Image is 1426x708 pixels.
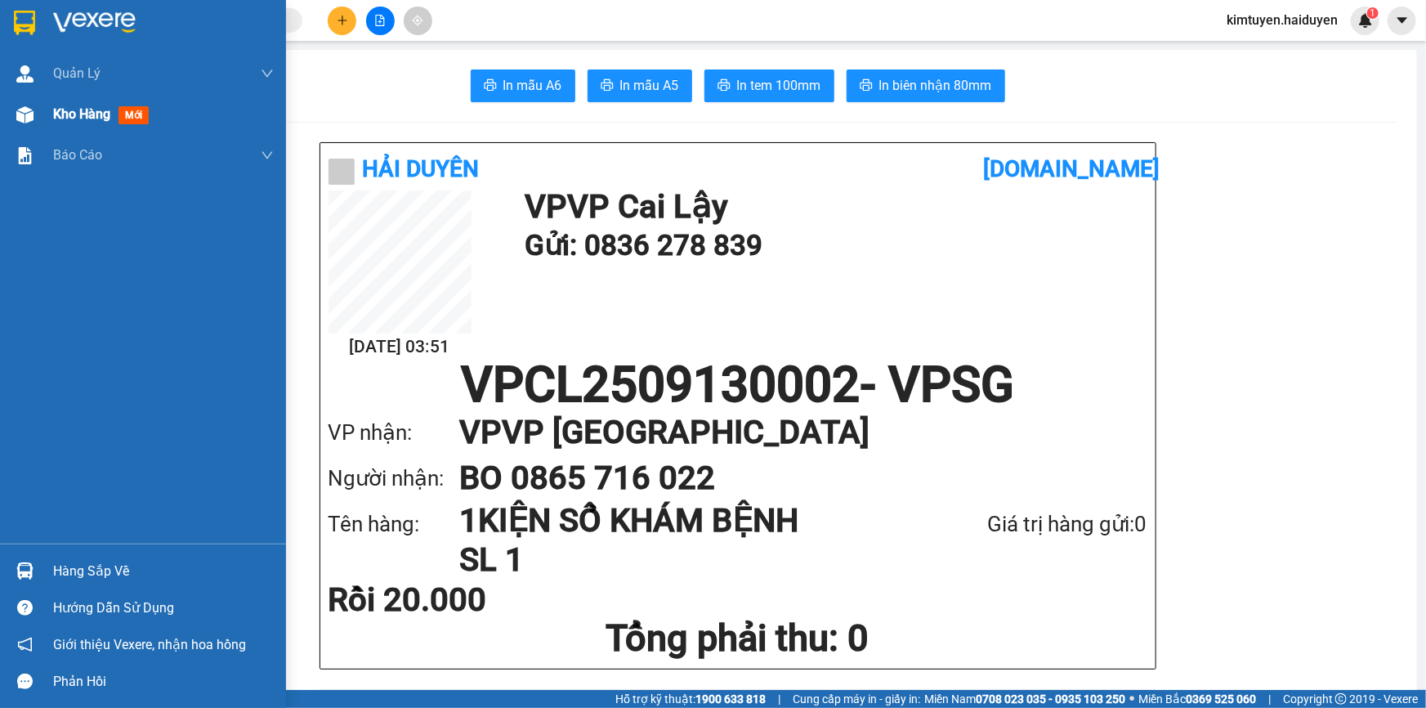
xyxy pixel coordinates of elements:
span: Giới thiệu Vexere, nhận hoa hồng [53,634,246,655]
div: 20.000 [12,105,131,125]
span: plus [337,15,348,26]
button: printerIn biên nhận 80mm [847,69,1005,102]
span: down [261,149,274,162]
strong: 0369 525 060 [1186,692,1256,706]
span: Kho hàng [53,106,110,122]
button: printerIn mẫu A5 [588,69,692,102]
div: Giá trị hàng gửi: 0 [901,508,1147,541]
h1: 1KIỆN SỔ KHÁM BỆNH [459,501,901,540]
strong: 1900 633 818 [695,692,766,706]
img: icon-new-feature [1358,13,1373,28]
button: printerIn mẫu A6 [471,69,575,102]
div: Người nhận: [329,462,459,495]
button: printerIn tem 100mm [704,69,834,102]
span: In tem 100mm [737,75,821,96]
span: Quản Lý [53,63,101,83]
span: kimtuyen.haiduyen [1214,10,1351,30]
img: warehouse-icon [16,562,34,580]
div: Tên hàng: [329,508,459,541]
span: In mẫu A6 [503,75,562,96]
button: aim [404,7,432,35]
sup: 1 [1367,7,1379,19]
div: BO [140,53,306,73]
span: printer [601,78,614,94]
span: In biên nhận 80mm [879,75,992,96]
div: Rồi 20.000 [329,584,599,616]
span: aim [412,15,423,26]
span: | [778,690,780,708]
button: plus [328,7,356,35]
span: message [17,674,33,689]
button: caret-down [1388,7,1416,35]
h1: SL 1 [459,540,901,580]
div: VP nhận: [329,416,459,450]
div: Hàng sắp về [53,559,274,584]
div: 0836278839 [14,34,128,56]
h1: Gửi: 0836 278 839 [525,223,1139,268]
span: mới [118,106,149,124]
span: down [261,67,274,80]
span: Báo cáo [53,145,102,165]
span: Cung cấp máy in - giấy in: [793,690,920,708]
span: Miền Nam [924,690,1125,708]
h2: [DATE] 03:51 [329,334,472,361]
span: printer [484,78,497,94]
div: Hướng dẫn sử dụng [53,596,274,621]
h1: VP VP [GEOGRAPHIC_DATA] [459,410,1115,455]
img: solution-icon [16,147,34,164]
span: printer [717,78,731,94]
b: [DOMAIN_NAME] [983,155,1160,182]
span: question-circle [17,600,33,616]
span: Rồi : [12,107,39,124]
span: | [1268,690,1271,708]
span: Nhận: [140,16,179,33]
b: Hải Duyên [363,155,480,182]
h1: Tổng phải thu: 0 [329,616,1147,661]
span: file-add [374,15,386,26]
h1: BO 0865 716 022 [459,455,1115,501]
span: notification [17,637,33,652]
strong: 0708 023 035 - 0935 103 250 [976,692,1125,706]
span: caret-down [1395,13,1410,28]
span: ⚪️ [1129,696,1134,702]
img: warehouse-icon [16,106,34,123]
span: copyright [1335,693,1347,705]
div: 0865716022 [140,73,306,96]
img: logo-vxr [14,11,35,35]
span: printer [860,78,873,94]
img: warehouse-icon [16,65,34,83]
h1: VP VP Cai Lậy [525,190,1139,223]
h1: VPCL2509130002 - VPSG [329,361,1147,410]
span: 1 [1370,7,1375,19]
div: Phản hồi [53,670,274,694]
div: VP [GEOGRAPHIC_DATA] [140,14,306,53]
span: Hỗ trợ kỹ thuật: [615,690,766,708]
span: Gửi: [14,16,39,33]
span: Miền Bắc [1138,690,1256,708]
span: In mẫu A5 [620,75,679,96]
button: file-add [366,7,395,35]
div: VP Cai Lậy [14,14,128,34]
